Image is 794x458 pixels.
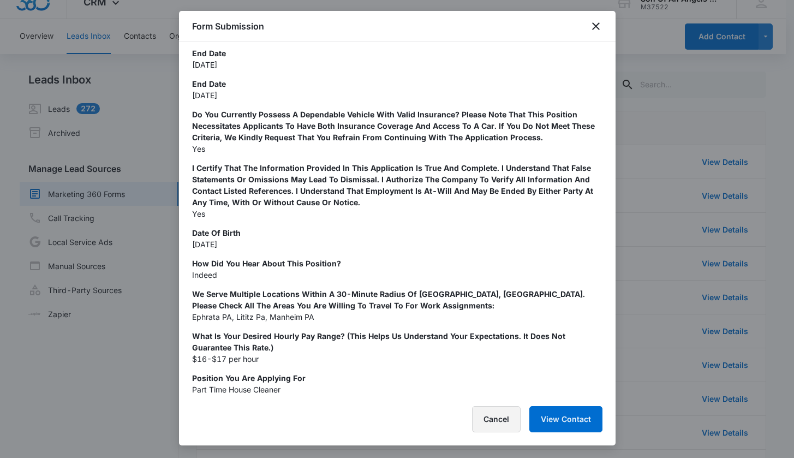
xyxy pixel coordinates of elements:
[192,20,264,33] h1: Form Submission
[192,90,602,101] p: [DATE]
[192,143,602,154] p: Yes
[192,227,602,239] p: Date of birth
[192,78,602,90] p: End Date
[192,288,602,311] p: We serve multiple locations within a 30-minute radius of [GEOGRAPHIC_DATA], [GEOGRAPHIC_DATA]. Pl...
[589,20,602,33] button: close
[192,208,602,219] p: Yes
[529,406,602,432] button: View Contact
[192,47,602,59] p: End Date
[192,311,602,323] p: Ephrata PA, Lititz Pa, Manheim PA
[192,372,602,384] p: Position you are applying for
[192,269,602,281] p: Indeed
[192,353,602,365] p: $16-$17 per hour
[192,239,602,250] p: [DATE]
[192,384,602,395] p: Part Time House Cleaner
[192,109,602,143] p: Do you currently possess a dependable vehicle with valid insurance? Please note that this positio...
[192,258,602,269] p: How did you hear about this position?
[472,406,521,432] button: Cancel
[192,59,602,70] p: [DATE]
[192,162,602,208] p: I certify that the information provided in this application is true and complete. I understand th...
[192,330,602,353] p: What is your desired hourly pay range? (This helps us understand your expectations. It does not g...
